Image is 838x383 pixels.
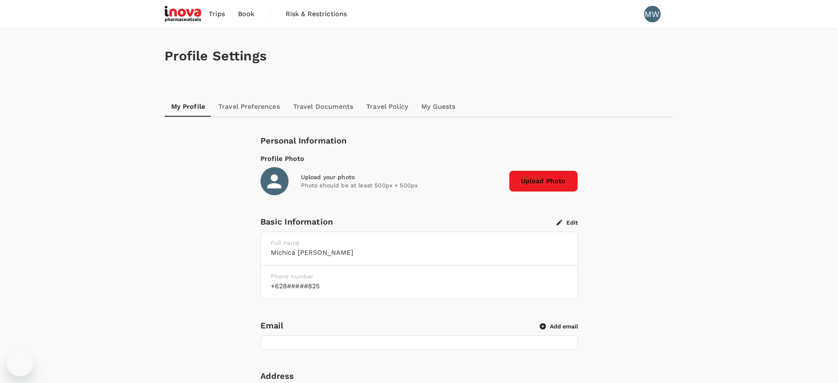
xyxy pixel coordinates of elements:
[271,280,568,292] h6: +628#####825
[212,97,286,117] a: Travel Preferences
[260,134,578,147] div: Personal Information
[260,154,578,164] div: Profile Photo
[540,323,578,330] button: Add email
[7,350,33,376] iframe: Button to launch messaging window
[556,219,578,226] button: Edit
[415,97,462,117] a: My Guests
[271,272,568,280] p: Phone number
[271,247,568,259] h6: Michica [PERSON_NAME]
[260,369,578,383] div: Address
[301,181,502,189] p: Photo should be at least 500px × 500px
[286,97,360,117] a: Travel Documents
[165,48,674,64] h1: Profile Settings
[301,173,502,181] div: Upload your photo
[165,5,203,23] img: iNova Pharmaceuticals
[238,9,255,19] span: Book
[286,9,347,19] span: Risk & Restrictions
[644,6,661,22] div: MW
[260,319,540,332] h6: Email
[260,215,556,228] div: Basic Information
[509,170,578,192] span: Upload Photo
[360,97,415,117] a: Travel Policy
[271,239,568,247] p: Full name
[209,9,225,19] span: Trips
[165,97,212,117] a: My Profile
